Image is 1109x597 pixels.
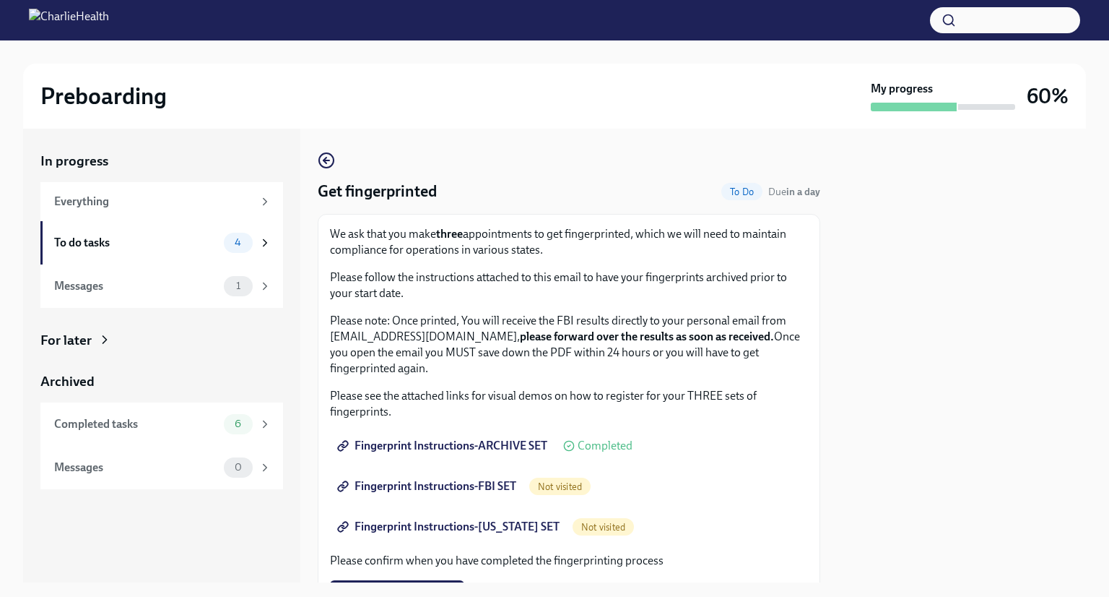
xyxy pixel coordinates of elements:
h3: 60% [1027,83,1069,109]
a: Fingerprint Instructions-ARCHIVE SET [330,431,557,460]
a: To do tasks4 [40,221,283,265]
span: 0 [226,462,251,473]
strong: three [436,227,463,241]
span: 4 [226,237,250,248]
p: Please note: Once printed, You will receive the FBI results directly to your personal email from ... [330,313,808,377]
p: Please follow the instructions attached to this email to have your fingerprints archived prior to... [330,270,808,301]
span: Due [768,186,820,198]
a: Messages1 [40,265,283,308]
a: In progress [40,152,283,171]
a: For later [40,331,283,350]
strong: in a day [786,186,820,198]
p: Please confirm when you have completed the fingerprinting process [330,553,808,569]
div: Completed tasks [54,416,218,432]
div: Messages [54,460,218,476]
img: CharlieHealth [29,9,109,32]
div: Messages [54,278,218,294]
span: Fingerprint Instructions-ARCHIVE SET [340,439,547,453]
a: Fingerprint Instructions-FBI SET [330,472,526,501]
h4: Get fingerprinted [318,181,437,202]
span: Not visited [573,522,634,533]
p: We ask that you make appointments to get fingerprinted, which we will need to maintain compliance... [330,226,808,258]
a: Completed tasks6 [40,403,283,446]
span: Not visited [529,481,591,492]
strong: please forward over the results as soon as received. [520,330,774,343]
a: Archived [40,372,283,391]
span: 1 [227,280,249,291]
span: September 4th, 2025 08:00 [768,185,820,199]
span: Fingerprint Instructions-FBI SET [340,479,516,494]
a: Everything [40,182,283,221]
div: Everything [54,194,253,210]
a: Messages0 [40,446,283,489]
span: Completed [578,440,632,452]
div: For later [40,331,92,350]
a: Fingerprint Instructions-[US_STATE] SET [330,512,570,541]
span: Fingerprint Instructions-[US_STATE] SET [340,520,560,534]
h2: Preboarding [40,82,167,111]
strong: My progress [871,81,933,97]
span: To Do [721,186,762,197]
div: To do tasks [54,235,218,251]
span: 6 [226,418,250,429]
p: Please see the attached links for visual demos on how to register for your THREE sets of fingerpr... [330,388,808,420]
